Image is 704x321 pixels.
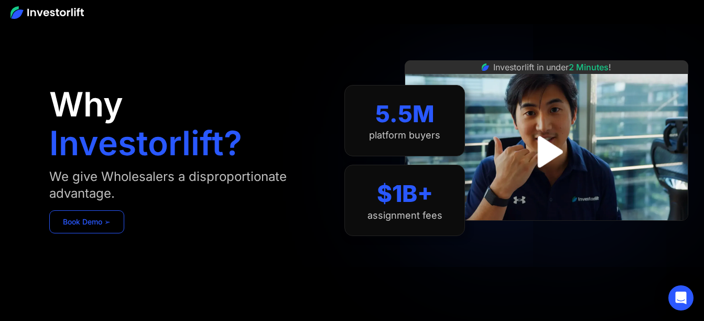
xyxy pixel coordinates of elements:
[49,210,124,233] a: Book Demo ➢
[367,210,442,221] div: assignment fees
[369,130,440,141] div: platform buyers
[668,285,694,311] div: Open Intercom Messenger
[468,226,625,239] iframe: Customer reviews powered by Trustpilot
[569,62,609,72] span: 2 Minutes
[377,180,433,208] div: $1B+
[375,100,435,128] div: 5.5M
[523,129,570,175] a: open lightbox
[49,88,123,121] h1: Why
[49,126,242,160] h1: Investorlift?
[493,61,611,73] div: Investorlift in under !
[49,168,323,202] div: We give Wholesalers a disproportionate advantage.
